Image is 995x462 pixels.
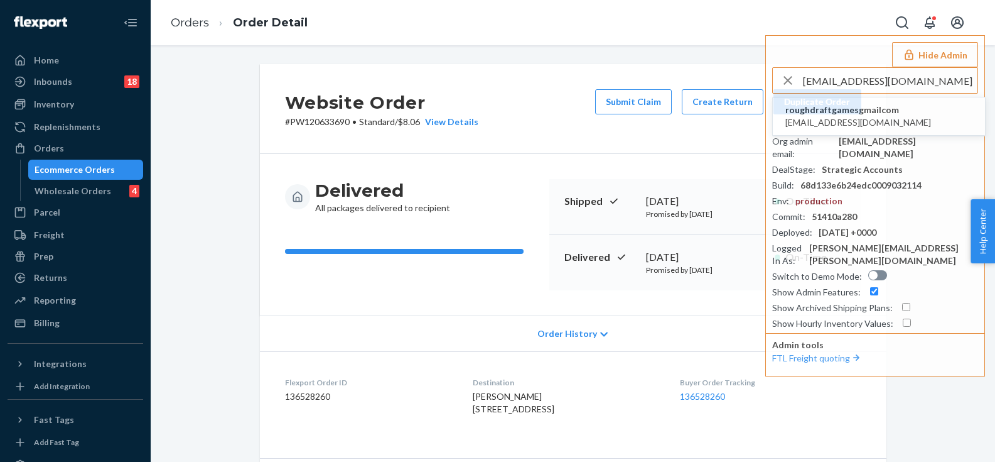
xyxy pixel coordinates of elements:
div: Billing [34,317,60,329]
div: Commit : [772,211,805,223]
div: Show Admin Features : [772,286,861,299]
span: Standard [359,116,395,127]
button: Open notifications [917,10,942,35]
a: Returns [8,268,143,288]
ol: breadcrumbs [161,4,318,41]
img: Flexport logo [14,16,67,29]
div: All packages delivered to recipient [315,179,450,214]
a: Add Fast Tag [8,435,143,450]
div: Strategic Accounts [822,163,903,176]
div: Replenishments [34,121,100,133]
div: Ecommerce Orders [35,163,115,176]
button: View Details [420,116,478,128]
a: Orders [171,16,209,30]
div: [PERSON_NAME][EMAIL_ADDRESS][PERSON_NAME][DOMAIN_NAME] [809,242,978,267]
div: Prep [34,250,53,263]
div: Switch to Demo Mode : [772,270,862,283]
span: Order History [537,327,597,340]
a: Billing [8,313,143,333]
button: Hide Admin [892,42,978,67]
a: Prep [8,246,143,267]
div: Home [34,54,59,67]
div: Show Hourly Inventory Values : [772,317,893,330]
div: Integrations [34,358,87,370]
button: Close Navigation [118,10,143,35]
button: Submit Claim [595,89,672,114]
div: Inventory [34,98,74,111]
div: Env : [772,195,789,207]
a: Inbounds18 [8,72,143,92]
div: Inbounds [34,75,72,88]
div: Reporting [34,294,76,307]
a: Order Detail [233,16,308,30]
a: Wholesale Orders4 [28,181,144,201]
div: 51410a280 [812,211,857,223]
div: Org admin email : [772,135,832,160]
dt: Buyer Order Tracking [680,377,861,388]
a: Parcel [8,202,143,223]
a: Inventory [8,94,143,114]
button: Integrations [8,354,143,374]
div: Deployed : [772,226,812,239]
div: Fast Tags [34,414,74,426]
div: [EMAIL_ADDRESS][DOMAIN_NAME] [839,135,978,160]
p: # PW120633690 / $8.06 [285,116,478,128]
a: Orders [8,138,143,158]
p: Promised by [DATE] [646,265,765,275]
p: Admin tools [772,339,978,351]
div: Freight [34,229,65,241]
span: • [352,116,357,127]
p: Shipped [564,194,636,209]
span: [EMAIL_ADDRESS][DOMAIN_NAME] [785,116,931,129]
button: Open account menu [945,10,970,35]
a: Home [8,50,143,70]
div: [DATE] [646,250,765,265]
iframe: Opens a widget where you can chat to one of our agents [915,424,982,456]
dt: Flexport Order ID [285,377,453,388]
div: Build : [772,179,794,192]
span: [PERSON_NAME] [STREET_ADDRESS] [473,391,554,414]
div: production [795,195,842,207]
div: [DATE] [646,194,765,209]
h2: Website Order [285,89,478,116]
dd: 136528260 [285,390,453,403]
p: Delivered [564,250,636,265]
div: 4 [129,185,139,197]
div: 18 [124,75,139,88]
button: Open Search Box [890,10,915,35]
p: Promised by [DATE] [646,209,765,219]
a: Freight [8,225,143,245]
a: Replenishments [8,117,143,137]
h3: Delivered [315,179,450,202]
dt: Destination [473,377,660,388]
a: Add Integration [8,379,143,394]
div: Logged In As : [772,242,803,267]
button: Fast Tags [8,410,143,430]
a: Ecommerce Orders [28,160,144,180]
div: Add Fast Tag [34,437,79,448]
a: FTL Freight quoting [772,353,863,363]
div: Returns [34,272,67,284]
div: Orders [34,142,64,155]
span: roughdraftgamesgmailcom [785,104,931,116]
div: Parcel [34,206,60,219]
div: Show Archived Shipping Plans : [772,302,893,314]
div: Wholesale Orders [35,185,111,197]
button: Create Return [682,89,763,114]
div: DealStage : [772,163,815,176]
div: [DATE] +0000 [819,226,876,239]
div: 68d133e6b24edc0009032114 [800,179,922,192]
a: 136528260 [680,391,725,402]
a: Reporting [8,290,143,311]
input: Search or paste seller ID [803,68,977,93]
div: Add Integration [34,381,90,392]
button: Help Center [971,199,995,263]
